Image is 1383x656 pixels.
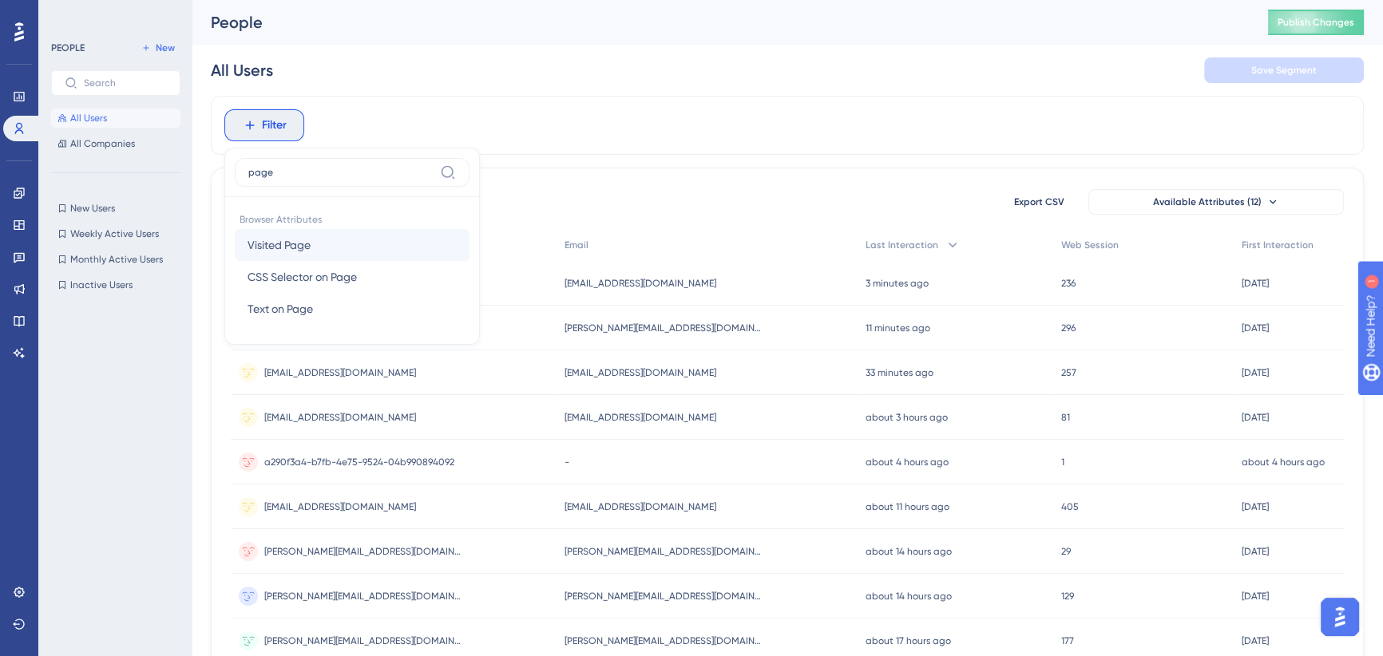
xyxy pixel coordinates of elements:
[1242,412,1269,423] time: [DATE]
[1251,64,1317,77] span: Save Segment
[70,137,135,150] span: All Companies
[264,456,454,468] span: a290f3a4-b7fb-4e75-9524-04b990894092
[156,41,175,54] span: New
[565,634,764,647] span: [PERSON_NAME][EMAIL_ADDRESS][DOMAIN_NAME]
[70,279,133,291] span: Inactive Users
[1316,593,1364,641] iframe: UserGuiding AI Assistant Launcher
[1268,10,1364,35] button: Publish Changes
[136,38,180,57] button: New
[565,456,569,468] span: -
[235,207,470,229] span: Browser Attributes
[235,293,470,325] button: Text on Page
[1204,57,1364,83] button: Save Segment
[1242,546,1269,557] time: [DATE]
[264,411,416,424] span: [EMAIL_ADDRESS][DOMAIN_NAME]
[565,366,716,379] span: [EMAIL_ADDRESS][DOMAIN_NAME]
[84,77,167,89] input: Search
[1061,456,1064,468] span: 1
[51,134,180,153] button: All Companies
[111,8,116,21] div: 1
[1242,635,1269,646] time: [DATE]
[565,411,716,424] span: [EMAIL_ADDRESS][DOMAIN_NAME]
[1061,545,1071,558] span: 29
[1061,411,1070,424] span: 81
[866,546,952,557] time: about 14 hours ago
[565,239,588,251] span: Email
[51,275,180,294] button: Inactive Users
[211,11,1228,34] div: People
[866,456,949,468] time: about 4 hours ago
[224,109,304,141] button: Filter
[1153,196,1262,208] span: Available Attributes (12)
[51,109,180,128] button: All Users
[866,239,938,251] span: Last Interaction
[866,635,951,646] time: about 17 hours ago
[1061,277,1076,290] span: 236
[565,322,764,334] span: [PERSON_NAME][EMAIL_ADDRESS][DOMAIN_NAME]
[1242,278,1269,289] time: [DATE]
[248,299,313,318] span: Text on Page
[264,590,464,603] span: [PERSON_NAME][EMAIL_ADDRESS][DOMAIN_NAME]
[565,590,764,603] span: [PERSON_NAME][EMAIL_ADDRESS][DOMAIN_NAME]
[235,229,470,261] button: Visited Page
[1061,590,1074,603] span: 129
[866,412,948,423] time: about 3 hours ago
[1061,500,1079,513] span: 405
[51,250,180,269] button: Monthly Active Users
[1242,501,1269,512] time: [DATE]
[248,267,357,287] span: CSS Selector on Page
[70,253,163,266] span: Monthly Active Users
[51,41,85,54] div: PEOPLE
[866,278,929,289] time: 3 minutes ago
[1061,366,1076,379] span: 257
[235,261,470,293] button: CSS Selector on Page
[1014,196,1064,208] span: Export CSV
[1061,634,1074,647] span: 177
[565,545,764,558] span: [PERSON_NAME][EMAIL_ADDRESS][DOMAIN_NAME]
[264,366,416,379] span: [EMAIL_ADDRESS][DOMAIN_NAME]
[248,166,434,179] input: Type the value
[51,224,180,243] button: Weekly Active Users
[565,500,716,513] span: [EMAIL_ADDRESS][DOMAIN_NAME]
[1088,189,1344,215] button: Available Attributes (12)
[70,112,107,124] span: All Users
[1242,367,1269,378] time: [DATE]
[1278,16,1354,29] span: Publish Changes
[565,277,716,290] span: [EMAIL_ADDRESS][DOMAIN_NAME]
[866,591,952,602] time: about 14 hours ago
[248,235,311,255] span: Visited Page
[70,227,159,240] span: Weekly Active Users
[262,116,287,135] span: Filter
[1061,239,1119,251] span: Web Session
[1242,322,1269,334] time: [DATE]
[264,500,416,513] span: [EMAIL_ADDRESS][DOMAIN_NAME]
[866,367,933,378] time: 33 minutes ago
[1061,322,1076,334] span: 296
[1242,239,1314,251] span: First Interaction
[1242,591,1269,602] time: [DATE]
[38,4,100,23] span: Need Help?
[51,199,180,218] button: New Users
[211,59,273,81] div: All Users
[264,545,464,558] span: [PERSON_NAME][EMAIL_ADDRESS][DOMAIN_NAME]
[866,322,930,334] time: 11 minutes ago
[264,634,464,647] span: [PERSON_NAME][EMAIL_ADDRESS][DOMAIN_NAME]
[70,202,115,215] span: New Users
[866,501,949,512] time: about 11 hours ago
[999,189,1079,215] button: Export CSV
[1242,456,1325,468] time: about 4 hours ago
